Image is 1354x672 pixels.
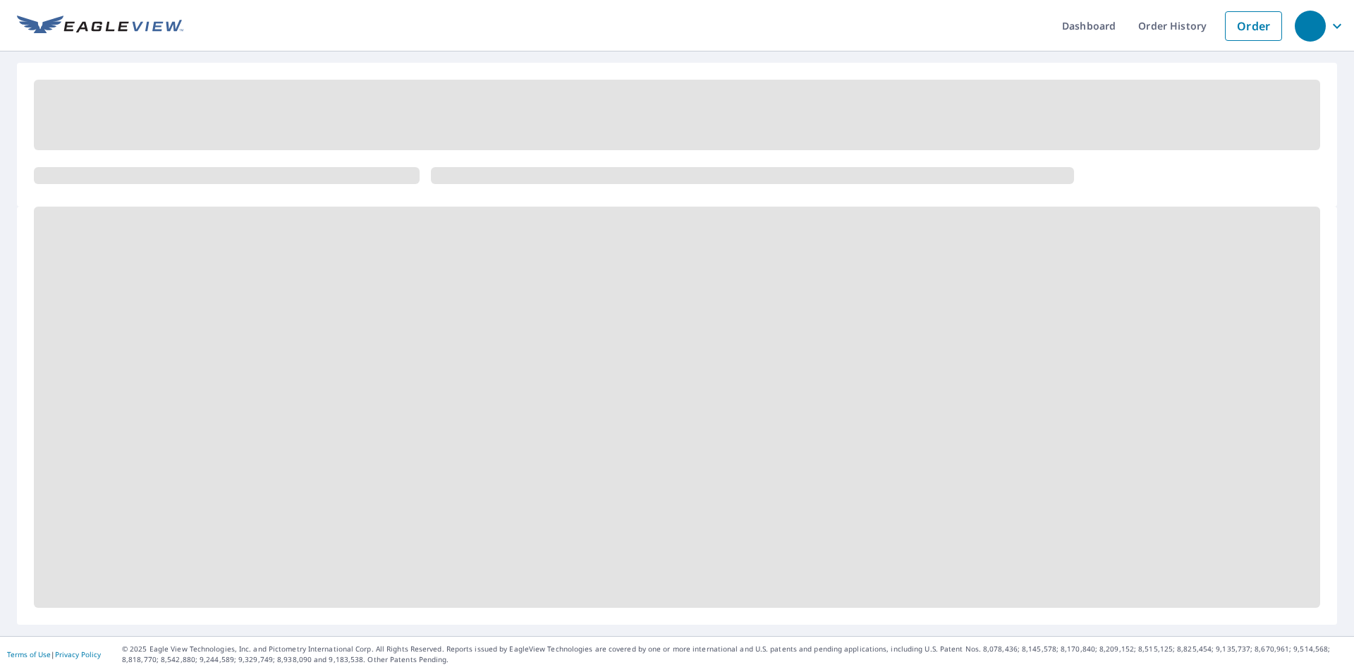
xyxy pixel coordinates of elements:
[55,649,101,659] a: Privacy Policy
[122,644,1347,665] p: © 2025 Eagle View Technologies, Inc. and Pictometry International Corp. All Rights Reserved. Repo...
[1225,11,1282,41] a: Order
[17,16,183,37] img: EV Logo
[7,650,101,659] p: |
[7,649,51,659] a: Terms of Use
